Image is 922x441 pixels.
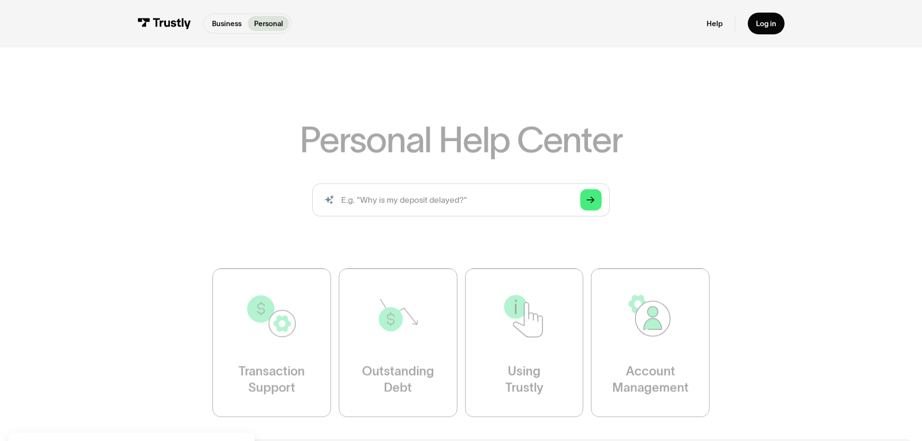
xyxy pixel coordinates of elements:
img: Trustly Logo [137,18,191,29]
div: Outstanding Debt [362,364,434,396]
a: AccountManagement [591,269,710,417]
a: Help [707,19,723,28]
p: Business [212,18,242,29]
a: UsingTrustly [465,269,584,417]
a: Personal [248,16,289,31]
div: Transaction Support [239,364,305,396]
h1: Personal Help Center [300,122,622,158]
a: OutstandingDebt [339,269,457,417]
input: search [312,183,610,216]
div: Using Trustly [505,364,543,396]
p: Personal [254,18,283,29]
a: Log in [748,13,785,34]
a: TransactionSupport [212,269,331,417]
div: Log in [756,19,776,28]
div: Account Management [612,364,689,396]
a: Business [206,16,247,31]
